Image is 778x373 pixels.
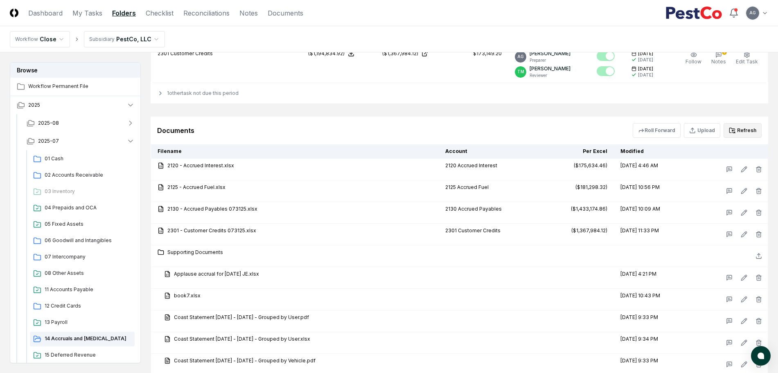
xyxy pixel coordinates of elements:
td: [DATE] 4:21 PM [614,267,691,289]
div: Subsidiary [89,36,115,43]
div: ($175,634.46) [574,162,607,169]
span: 08 Other Assets [45,270,131,277]
div: ($181,298.32) [575,184,607,191]
span: 07 Intercompany [45,253,131,261]
span: 03 Inventory [45,188,131,195]
div: 2125 Accrued Fuel [445,184,534,191]
th: Modified [614,144,691,159]
span: Edit Task [736,58,758,65]
th: Account [439,144,540,159]
a: 06 Goodwill and Intangibles [30,234,135,248]
a: Workflow Permanent File [10,78,141,96]
span: 2025 [28,101,40,109]
button: 2025 [10,96,141,114]
span: 01 Cash [45,155,131,162]
a: ($1,367,984.12) [368,50,428,57]
button: Mark complete [597,51,615,61]
div: ($1,194,834.92) [308,50,345,57]
span: Workflow Permanent File [28,83,135,90]
button: Mark complete [597,66,615,76]
a: Reconciliations [183,8,230,18]
button: ($1,194,834.92) [308,50,354,57]
span: Follow [686,58,701,65]
button: Roll Forward [633,123,681,138]
a: 2130 - Accrued Payables 073125.xlsx [158,205,432,213]
a: My Tasks [72,8,102,18]
span: AG [749,10,756,16]
p: [PERSON_NAME] [530,65,571,72]
td: [DATE] 9:34 PM [614,332,691,354]
a: 12 Credit Cards [30,299,135,314]
h3: Browse [10,63,140,78]
a: 04 Prepaids and OCA [30,201,135,216]
td: [DATE] 10:43 PM [614,289,691,310]
button: Refresh [724,123,762,138]
div: ($1,367,984.12) [382,50,418,57]
div: $173,149.20 [473,50,502,57]
span: 13 Payroll [45,319,131,326]
span: 15 Deferred Revenue [45,351,131,359]
th: Per Excel [540,144,614,159]
td: [DATE] 10:56 PM [614,180,691,202]
a: Folders [112,8,136,18]
a: Applause accrual for [DATE] JE.xlsx [164,270,432,278]
a: 03 Inventory [30,184,135,199]
a: 08 Other Assets [30,266,135,281]
div: ($1,433,174.86) [571,205,607,213]
div: [DATE] [638,72,653,78]
td: [DATE] 4:46 AM [614,159,691,180]
button: Follow [684,50,703,67]
span: [DATE] [638,51,653,57]
a: Coast Statement [DATE] - [DATE] - Grouped by User.pdf [164,314,432,321]
div: 1 other task not due this period [151,83,768,103]
span: AG [517,54,524,60]
div: Documents [157,126,194,135]
a: 2120 - Accrued Interest.xlsx [158,162,432,169]
a: 11 Accounts Payable [30,283,135,297]
a: 01 Cash [30,152,135,166]
a: 07 Intercompany [30,250,135,265]
span: 06 Goodwill and Intangibles [45,237,131,244]
span: 05 Fixed Assets [45,220,131,228]
p: Reviewer [530,72,571,79]
td: [DATE] 10:09 AM [614,202,691,224]
a: 13 Payroll [30,315,135,330]
div: ($1,367,984.12) [571,227,607,234]
button: 1Notes [710,50,728,67]
a: book7.xlsx [164,292,432,299]
a: 2125 - Accrued Fuel.xlsx [158,184,432,191]
div: 2120 Accrued Interest [445,162,534,169]
span: 2025-07 [38,137,59,145]
a: 05 Fixed Assets [30,217,135,232]
a: Supporting Documents [158,249,432,256]
span: 2025-08 [38,119,59,127]
p: [PERSON_NAME] [530,50,571,57]
span: 02 Accounts Receivable [45,171,131,179]
button: 2025-07 [20,132,141,150]
div: Workflow [15,36,38,43]
img: Logo [10,9,18,17]
span: 2301 [158,50,169,56]
a: Notes [239,8,258,18]
a: Checklist [146,8,174,18]
span: Notes [711,58,726,65]
button: Edit Task [734,50,760,67]
a: 02 Accounts Receivable [30,168,135,183]
img: PestCo logo [665,7,722,20]
span: Customer Credits [170,50,213,56]
td: [DATE] 9:33 PM [614,310,691,332]
span: 11 Accounts Payable [45,286,131,293]
button: AG [745,6,760,20]
button: atlas-launcher [751,346,771,366]
a: Coast Statement [DATE] - [DATE] - Grouped by User.xlsx [164,335,432,343]
nav: breadcrumb [10,31,165,47]
a: Dashboard [28,8,63,18]
a: 15 Deferred Revenue [30,348,135,363]
a: 2301 - Customer Credits 073125.xlsx [158,227,432,234]
button: 2025-08 [20,114,141,132]
p: Preparer [530,57,571,63]
span: TM [517,69,524,75]
div: 2130 Accrued Payables [445,205,534,213]
a: 14 Accruals and [MEDICAL_DATA] [30,332,135,346]
span: 04 Prepaids and OCA [45,204,131,211]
